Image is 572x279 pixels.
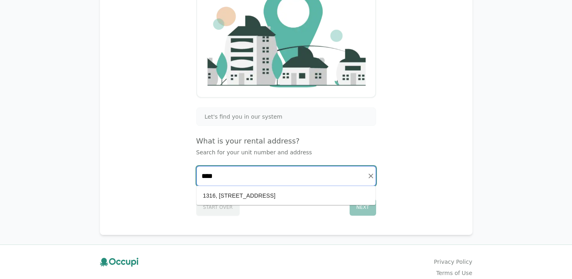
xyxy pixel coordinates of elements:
[434,258,472,266] a: Privacy Policy
[205,113,283,121] span: Let's find you in our system
[197,189,376,202] li: 1316, [STREET_ADDRESS]
[196,135,376,147] h4: What is your rental address?
[365,170,377,182] button: Clear
[196,148,376,156] p: Search for your unit number and address
[436,269,472,277] a: Terms of Use
[197,166,376,186] input: Start typing...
